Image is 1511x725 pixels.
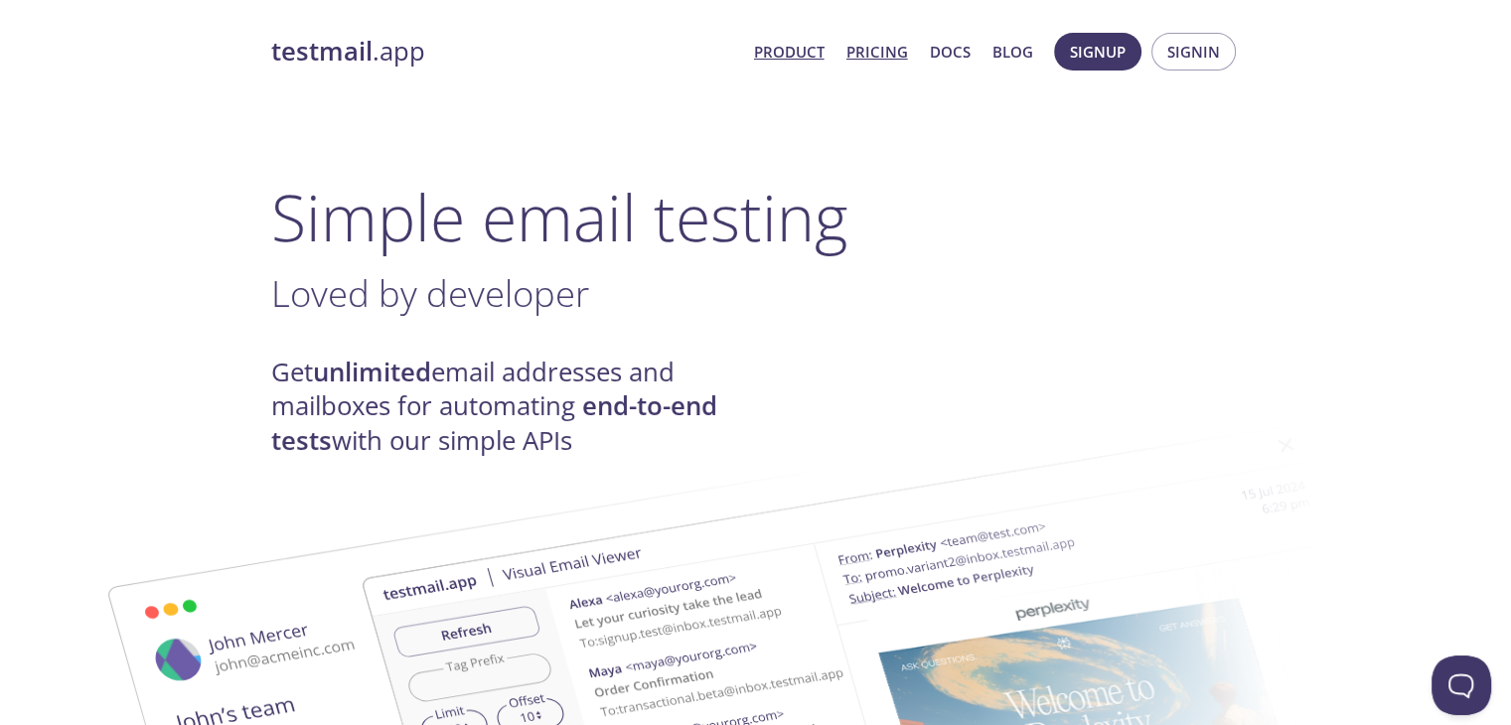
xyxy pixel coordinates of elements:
iframe: Help Scout Beacon - Open [1432,655,1491,715]
span: Loved by developer [271,268,589,318]
h4: Get email addresses and mailboxes for automating with our simple APIs [271,356,756,458]
strong: end-to-end tests [271,388,717,457]
button: Signup [1054,33,1141,71]
a: Pricing [846,39,908,65]
strong: testmail [271,34,373,69]
a: Docs [930,39,971,65]
h1: Simple email testing [271,179,1241,255]
button: Signin [1151,33,1236,71]
a: Product [754,39,825,65]
a: Blog [992,39,1033,65]
strong: unlimited [313,355,431,389]
span: Signin [1167,39,1220,65]
span: Signup [1070,39,1126,65]
a: testmail.app [271,35,738,69]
